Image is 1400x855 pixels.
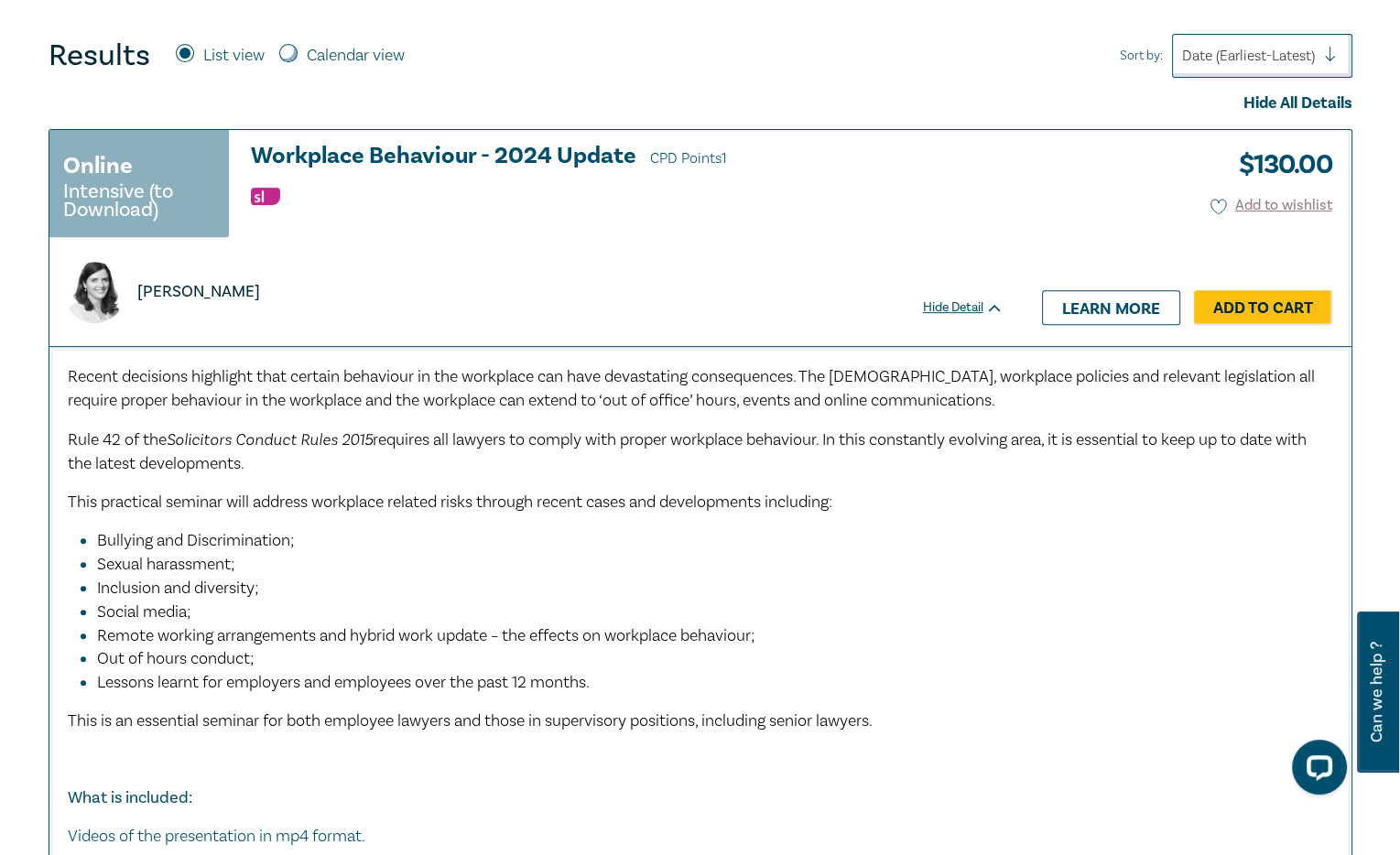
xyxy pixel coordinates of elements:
img: Substantive Law [251,188,280,205]
h4: Results [49,38,150,74]
label: List view [203,44,265,68]
span: Rule 42 of the [68,429,167,450]
a: Add to Cart [1194,290,1332,325]
h3: $ 130.00 [1225,144,1332,186]
input: Sort by [1182,46,1186,66]
small: Intensive (to Download) [63,182,215,219]
span: Can we help ? [1368,622,1385,762]
span: Social media; [97,601,191,622]
a: Workplace Behaviour - 2024 Update CPD Points1 [251,144,1004,171]
span: This is an essential seminar for both employee lawyers and those in supervisory positions, includ... [68,710,873,731]
label: Calendar view [307,44,405,68]
span: Recent decisions highlight that certain behaviour in the workplace can have devastating consequen... [68,366,1315,411]
span: Bullying and Discrimination; [97,530,295,551]
span: Sort by: [1120,46,1163,66]
strong: What is included: [68,787,192,808]
h3: Online [63,149,133,182]
p: [PERSON_NAME] [137,280,260,304]
p: Videos of the presentation in mp4 format. [68,825,1333,849]
span: requires all lawyers to comply with proper workplace behaviour. In this constantly evolving area,... [68,429,1307,474]
span: CPD Points 1 [650,149,727,168]
img: https://s3.ap-southeast-2.amazonaws.com/leo-cussen-store-production-content/Contacts/Catherine%20... [64,262,125,323]
div: Hide Detail [923,298,1024,317]
h3: Workplace Behaviour - 2024 Update [251,144,1004,171]
span: This practical seminar will address workplace related risks through recent cases and developments... [68,492,832,513]
span: Inclusion and diversity; [97,578,259,599]
a: Learn more [1042,290,1180,325]
iframe: LiveChat chat widget [1277,732,1354,809]
button: Add to wishlist [1210,195,1332,216]
span: Remote working arrangements and hybrid work update – the effects on workplace behaviour; [97,625,755,646]
em: Solicitors Conduct Rules 2015 [167,429,373,449]
div: Hide All Details [49,92,1352,115]
span: Out of hours conduct; [97,648,255,669]
span: Lessons learnt for employers and employees over the past 12 months. [97,672,590,693]
span: Sexual harassment; [97,554,235,575]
